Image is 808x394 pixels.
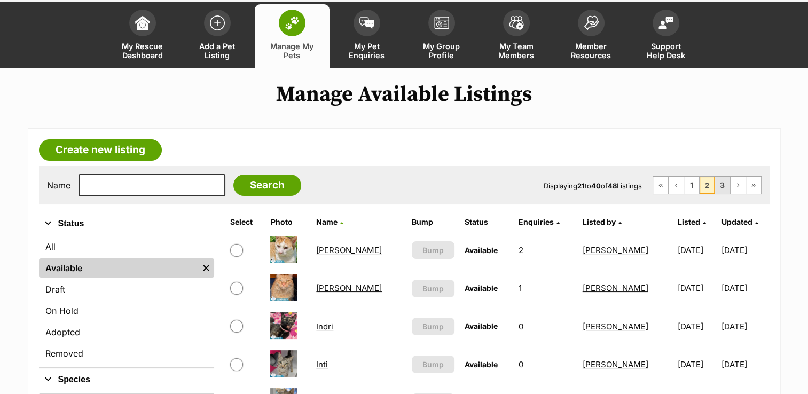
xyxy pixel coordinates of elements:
[39,258,198,278] a: Available
[422,245,444,256] span: Bump
[678,217,700,226] span: Listed
[731,177,746,194] a: Next page
[412,280,455,297] button: Bump
[577,182,585,190] strong: 21
[584,15,599,30] img: member-resources-icon-8e73f808a243e03378d46382f2149f9095a855e16c252ad45f914b54edf8863c.svg
[479,4,554,68] a: My Team Members
[39,344,214,363] a: Removed
[226,214,265,231] th: Select
[233,175,301,196] input: Search
[583,321,648,332] a: [PERSON_NAME]
[514,346,577,383] td: 0
[715,177,730,194] a: Page 3
[39,217,214,231] button: Status
[404,4,479,68] a: My Group Profile
[105,4,180,68] a: My Rescue Dashboard
[608,182,617,190] strong: 48
[492,42,540,60] span: My Team Members
[39,301,214,320] a: On Hold
[412,318,455,335] button: Bump
[653,177,668,194] a: First page
[583,217,622,226] a: Listed by
[316,321,333,332] a: Indri
[316,283,382,293] a: [PERSON_NAME]
[180,4,255,68] a: Add a Pet Listing
[460,214,513,231] th: Status
[412,356,455,373] button: Bump
[684,177,699,194] a: Page 1
[583,359,648,369] a: [PERSON_NAME]
[316,217,343,226] a: Name
[39,237,214,256] a: All
[210,15,225,30] img: add-pet-listing-icon-0afa8454b4691262ce3f59096e99ab1cd57d4a30225e0717b998d2c9b9846f56.svg
[544,182,642,190] span: Displaying to of Listings
[316,245,382,255] a: [PERSON_NAME]
[418,42,466,60] span: My Group Profile
[422,283,444,294] span: Bump
[119,42,167,60] span: My Rescue Dashboard
[47,180,70,190] label: Name
[514,308,577,345] td: 0
[464,283,497,293] span: Available
[658,17,673,29] img: help-desk-icon-fdf02630f3aa405de69fd3d07c3f3aa587a6932b1a1747fa1d2bba05be0121f9.svg
[39,280,214,299] a: Draft
[746,177,761,194] a: Last page
[135,15,150,30] img: dashboard-icon-eb2f2d2d3e046f16d808141f083e7271f6b2e854fb5c12c21221c1fb7104beca.svg
[198,258,214,278] a: Remove filter
[721,346,768,383] td: [DATE]
[266,214,311,231] th: Photo
[270,236,297,263] img: Hugh
[591,182,601,190] strong: 40
[721,217,752,226] span: Updated
[268,42,316,60] span: Manage My Pets
[434,17,449,29] img: group-profile-icon-3fa3cf56718a62981997c0bc7e787c4b2cf8bcc04b72c1350f741eb67cf2f40e.svg
[567,42,615,60] span: Member Resources
[464,360,497,369] span: Available
[673,308,720,345] td: [DATE]
[359,17,374,29] img: pet-enquiries-icon-7e3ad2cf08bfb03b45e93fb7055b45f3efa6380592205ae92323e6603595dc1f.svg
[642,42,690,60] span: Support Help Desk
[509,16,524,30] img: team-members-icon-5396bd8760b3fe7c0b43da4ab00e1e3bb1a5d9ba89233759b79545d2d3fc5d0d.svg
[193,42,241,60] span: Add a Pet Listing
[343,42,391,60] span: My Pet Enquiries
[721,217,758,226] a: Updated
[514,232,577,269] td: 2
[407,214,459,231] th: Bump
[583,283,648,293] a: [PERSON_NAME]
[518,217,559,226] a: Enquiries
[669,177,684,194] a: Previous page
[673,232,720,269] td: [DATE]
[629,4,703,68] a: Support Help Desk
[422,321,444,332] span: Bump
[700,177,715,194] span: Page 2
[583,245,648,255] a: [PERSON_NAME]
[39,139,162,161] a: Create new listing
[583,217,616,226] span: Listed by
[39,235,214,367] div: Status
[464,246,497,255] span: Available
[39,373,214,387] button: Species
[316,217,338,226] span: Name
[422,359,444,370] span: Bump
[39,322,214,342] a: Adopted
[673,346,720,383] td: [DATE]
[518,217,553,226] span: translation missing: en.admin.listings.index.attributes.enquiries
[412,241,455,259] button: Bump
[653,176,762,194] nav: Pagination
[316,359,328,369] a: Inti
[255,4,330,68] a: Manage My Pets
[678,217,706,226] a: Listed
[464,321,497,330] span: Available
[514,270,577,306] td: 1
[554,4,629,68] a: Member Resources
[330,4,404,68] a: My Pet Enquiries
[673,270,720,306] td: [DATE]
[285,16,300,30] img: manage-my-pets-icon-02211641906a0b7f246fdf0571729dbe1e7629f14944591b6c1af311fb30b64b.svg
[721,270,768,306] td: [DATE]
[721,308,768,345] td: [DATE]
[721,232,768,269] td: [DATE]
